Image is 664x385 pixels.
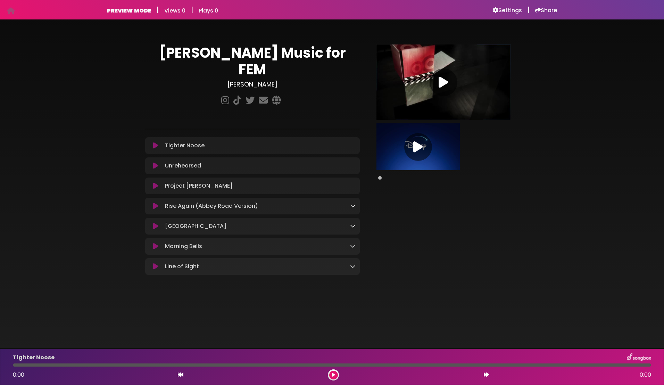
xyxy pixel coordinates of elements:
[165,141,205,150] p: Tighter Noose
[165,262,199,271] p: Line of Sight
[165,162,201,170] p: Unrehearsed
[528,6,530,14] h5: |
[165,242,202,251] p: Morning Bells
[165,202,258,210] p: Rise Again (Abbey Road Version)
[493,7,522,14] a: Settings
[535,7,557,14] a: Share
[145,81,360,88] h3: [PERSON_NAME]
[157,6,159,14] h5: |
[107,7,151,14] h6: PREVIEW MODE
[199,7,218,14] h6: Plays 0
[145,44,360,78] h1: [PERSON_NAME] Music for FEM
[165,182,233,190] p: Project [PERSON_NAME]
[376,44,511,120] img: Video Thumbnail
[191,6,193,14] h5: |
[165,222,226,230] p: [GEOGRAPHIC_DATA]
[164,7,185,14] h6: Views 0
[376,123,460,170] img: Video Thumbnail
